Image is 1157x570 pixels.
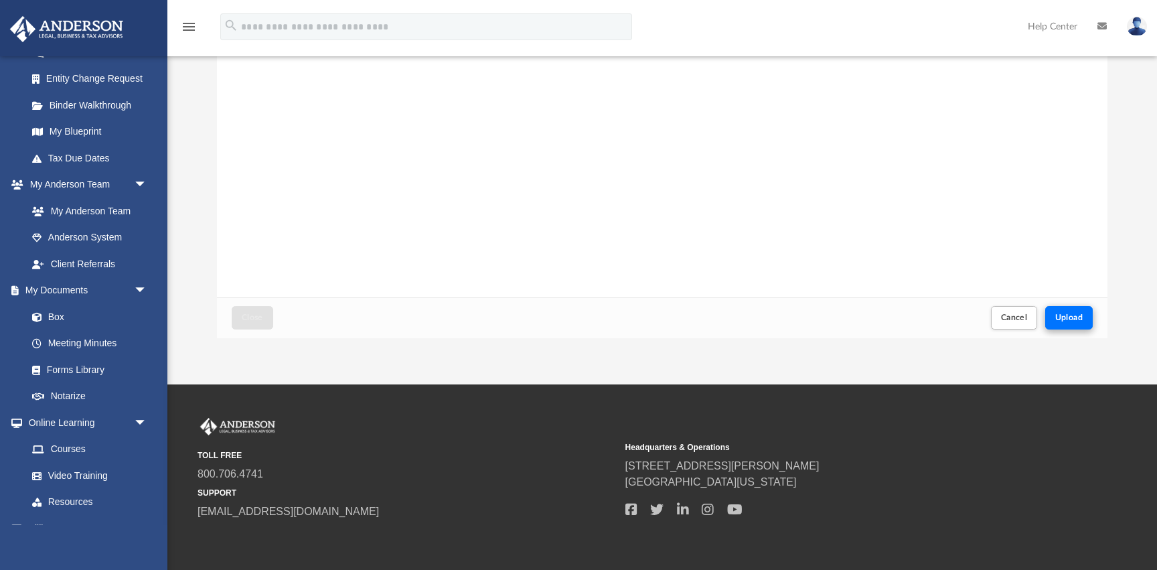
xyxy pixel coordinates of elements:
a: Binder Walkthrough [19,92,167,119]
a: Anderson System [19,224,161,251]
span: Close [242,313,263,322]
a: My Anderson Teamarrow_drop_down [9,171,161,198]
a: Entity Change Request [19,66,167,92]
a: Meeting Minutes [19,330,161,357]
img: Anderson Advisors Platinum Portal [6,16,127,42]
a: Forms Library [19,356,154,383]
small: Headquarters & Operations [625,441,1044,453]
a: Client Referrals [19,251,161,277]
a: Resources [19,489,161,516]
a: Notarize [19,383,161,410]
a: Billingarrow_drop_down [9,515,167,542]
span: Upload [1055,313,1083,322]
a: menu [181,25,197,35]
small: TOLL FREE [198,449,616,461]
img: Anderson Advisors Platinum Portal [198,418,278,435]
a: 800.706.4741 [198,468,263,480]
span: arrow_drop_down [134,409,161,437]
i: search [224,18,238,33]
a: Courses [19,436,161,463]
a: Online Learningarrow_drop_down [9,409,161,436]
a: My Blueprint [19,119,161,145]
a: My Anderson Team [19,198,154,224]
img: User Pic [1127,17,1147,36]
span: arrow_drop_down [134,515,161,543]
button: Cancel [991,306,1038,330]
i: menu [181,19,197,35]
button: Upload [1045,306,1093,330]
a: Box [19,303,154,330]
a: [GEOGRAPHIC_DATA][US_STATE] [625,476,797,488]
a: Tax Due Dates [19,145,167,171]
span: Cancel [1001,313,1028,322]
a: My Documentsarrow_drop_down [9,277,161,304]
a: [EMAIL_ADDRESS][DOMAIN_NAME] [198,506,379,517]
span: arrow_drop_down [134,171,161,199]
a: Video Training [19,462,154,489]
small: SUPPORT [198,487,616,499]
span: arrow_drop_down [134,277,161,305]
button: Close [232,306,273,330]
a: [STREET_ADDRESS][PERSON_NAME] [625,460,820,472]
